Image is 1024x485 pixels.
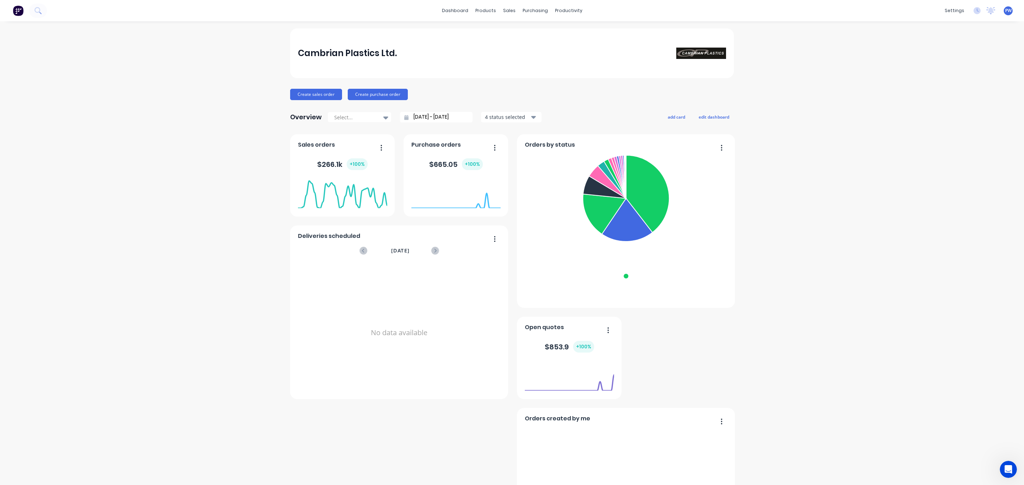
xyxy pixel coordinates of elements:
div: 4 status selected [485,113,530,121]
span: Purchase orders [411,141,461,149]
span: Orders by status [525,141,575,149]
div: Cambrian Plastics Ltd. [298,46,397,60]
div: Overview [290,110,322,124]
span: Deliveries scheduled [298,232,360,240]
button: Create purchase order [348,89,408,100]
div: + 100 % [573,341,594,353]
span: Open quotes [525,323,564,332]
div: $ 853.9 [545,341,594,353]
div: $ 665.05 [429,158,483,170]
div: settings [941,5,968,16]
span: PW [1005,7,1012,14]
span: Orders created by me [525,414,590,423]
div: products [472,5,500,16]
div: $ 266.1k [317,158,368,170]
button: 4 status selected [481,112,542,122]
iframe: Intercom live chat [1000,461,1017,478]
div: sales [500,5,519,16]
div: No data available [298,264,501,402]
div: + 100 % [347,158,368,170]
img: Factory [13,5,23,16]
div: purchasing [519,5,551,16]
a: dashboard [438,5,472,16]
img: Cambrian Plastics Ltd. [676,48,726,59]
span: Sales orders [298,141,335,149]
div: productivity [551,5,586,16]
button: Create sales order [290,89,342,100]
div: + 100 % [462,158,483,170]
button: add card [663,112,690,121]
span: [DATE] [391,247,410,255]
button: edit dashboard [694,112,734,121]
